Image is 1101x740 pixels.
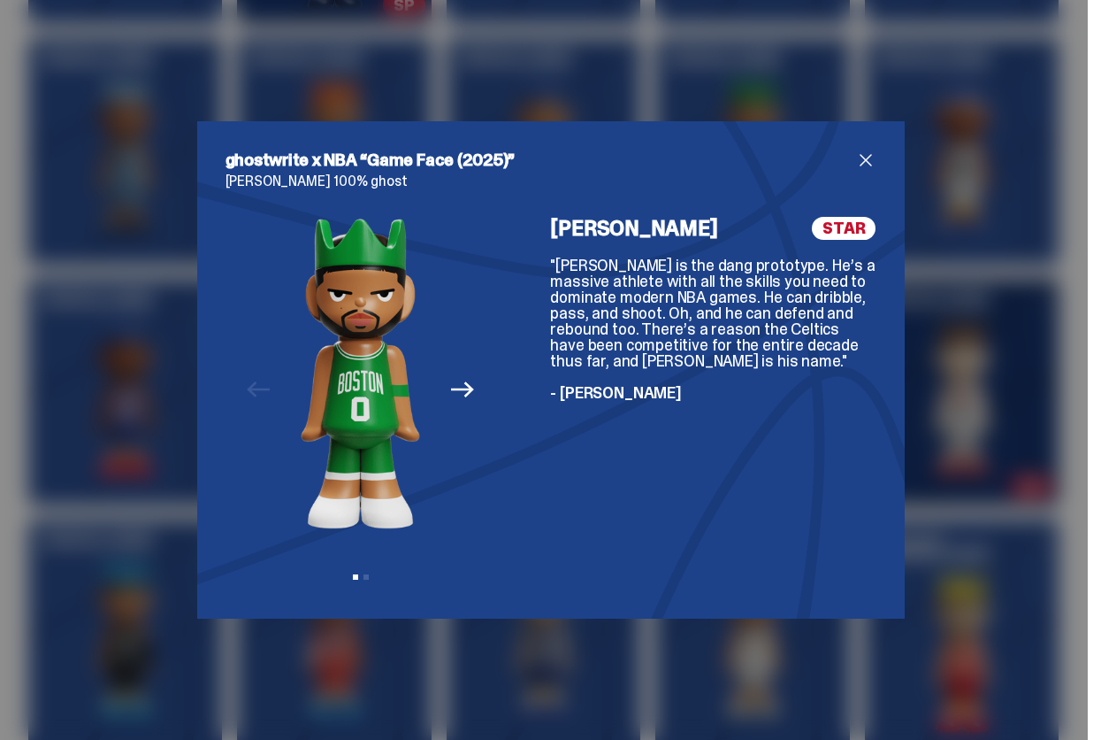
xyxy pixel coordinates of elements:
button: View slide 1 [353,574,358,580]
img: NBA%20Game%20Face%20-%20Website%20Archive.266.png [301,217,420,529]
h2: ghostwrite x NBA “Game Face (2025)” [226,150,855,171]
span: STAR [812,217,875,240]
p: [PERSON_NAME] 100% ghost [226,174,876,189]
button: View slide 2 [363,574,369,580]
h4: [PERSON_NAME] [550,218,717,239]
div: "[PERSON_NAME] is the dang prototype. He’s a massive athlete with all the skills you need to domi... [550,258,875,401]
button: Next [443,370,482,409]
span: - [PERSON_NAME] [550,382,681,404]
button: close [855,150,876,171]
